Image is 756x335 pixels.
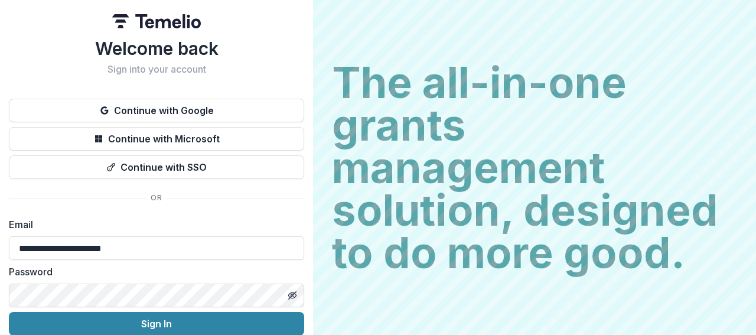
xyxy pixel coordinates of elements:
[9,217,297,232] label: Email
[9,155,304,179] button: Continue with SSO
[9,38,304,59] h1: Welcome back
[9,265,297,279] label: Password
[283,286,302,305] button: Toggle password visibility
[112,14,201,28] img: Temelio
[9,127,304,151] button: Continue with Microsoft
[9,99,304,122] button: Continue with Google
[9,64,304,75] h2: Sign into your account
